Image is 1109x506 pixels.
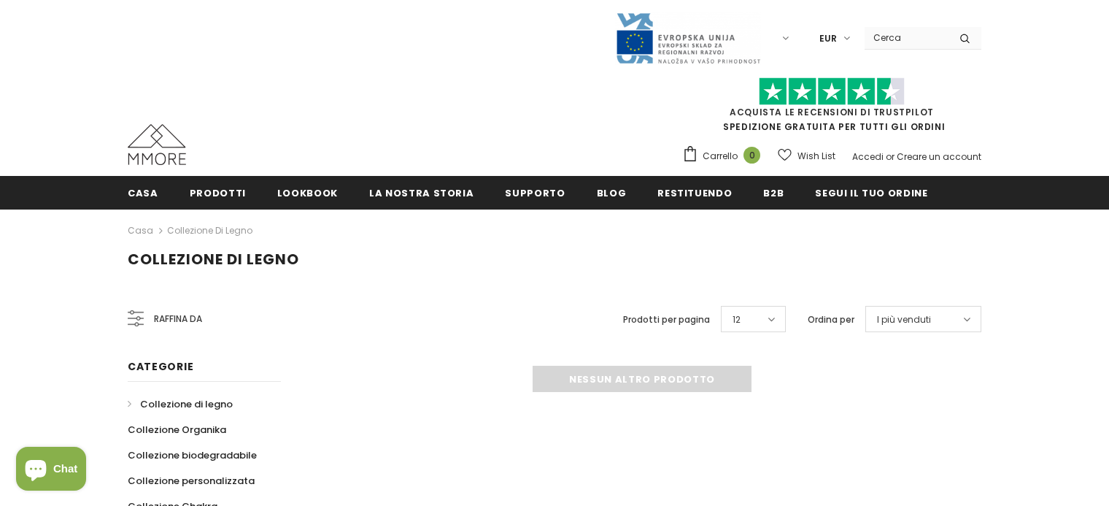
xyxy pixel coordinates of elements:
span: 0 [743,147,760,164]
input: Search Site [865,27,948,48]
span: 12 [733,313,741,327]
span: supporto [505,186,565,200]
span: Wish List [797,149,835,164]
a: La nostra storia [369,176,474,209]
a: Collezione biodegradabile [128,442,257,468]
a: Accedi [852,150,884,163]
a: Collezione Organika [128,417,226,442]
img: Casi MMORE [128,124,186,165]
span: Categorie [128,359,193,374]
a: Segui il tuo ordine [815,176,927,209]
span: Prodotti [190,186,246,200]
a: Creare un account [897,150,981,163]
a: Collezione di legno [167,224,252,237]
span: B2B [763,186,784,200]
a: Carrello 0 [682,145,768,167]
span: Collezione Organika [128,423,226,437]
a: Lookbook [277,176,338,209]
img: Javni Razpis [615,12,761,65]
a: Javni Razpis [615,31,761,44]
inbox-online-store-chat: Shopify online store chat [12,447,90,494]
span: La nostra storia [369,186,474,200]
a: Collezione personalizzata [128,468,255,494]
span: Casa [128,186,158,200]
span: Restituendo [657,186,732,200]
a: Acquista le recensioni di TrustPilot [730,106,934,118]
span: EUR [819,31,837,46]
span: SPEDIZIONE GRATUITA PER TUTTI GLI ORDINI [682,84,981,133]
label: Ordina per [808,313,854,327]
a: B2B [763,176,784,209]
a: Collezione di legno [128,391,233,417]
a: Wish List [778,143,835,169]
a: supporto [505,176,565,209]
a: Casa [128,222,153,239]
span: Segui il tuo ordine [815,186,927,200]
span: Collezione biodegradabile [128,448,257,462]
a: Casa [128,176,158,209]
a: Restituendo [657,176,732,209]
a: Blog [597,176,627,209]
span: Collezione personalizzata [128,474,255,488]
img: Fidati di Pilot Stars [759,77,905,106]
label: Prodotti per pagina [623,313,710,327]
span: Collezione di legno [128,249,299,269]
a: Prodotti [190,176,246,209]
span: or [886,150,894,163]
span: Carrello [703,149,738,164]
span: Lookbook [277,186,338,200]
span: Blog [597,186,627,200]
span: Collezione di legno [140,397,233,411]
span: Raffina da [154,311,202,327]
span: I più venduti [877,313,931,327]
